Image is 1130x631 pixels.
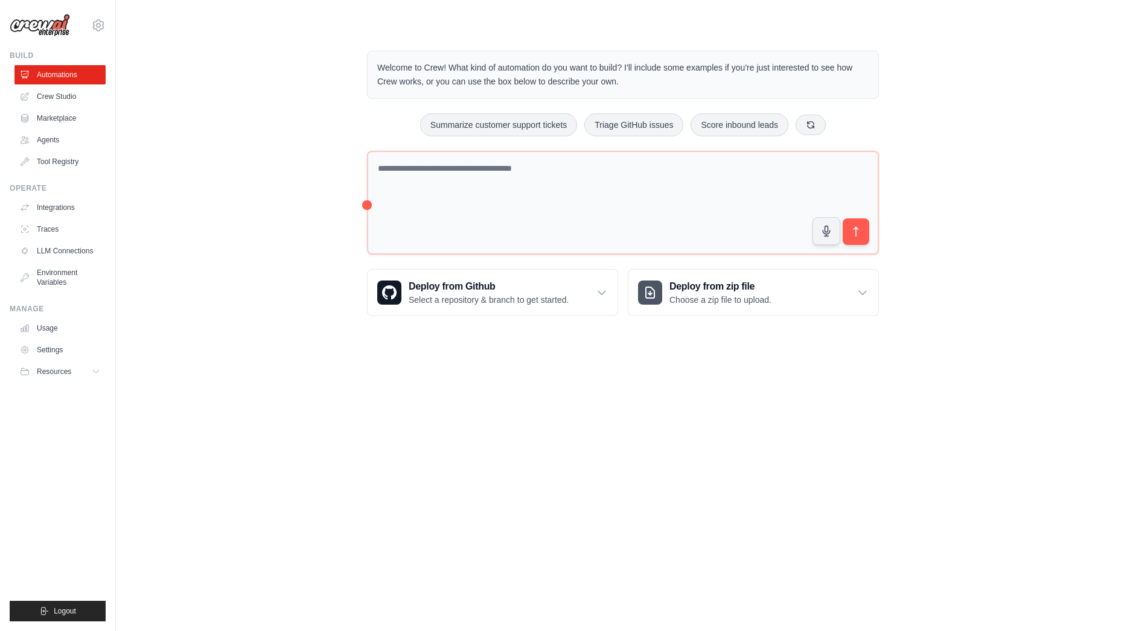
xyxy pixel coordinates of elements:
[409,279,569,294] h3: Deploy from Github
[420,113,577,136] button: Summarize customer support tickets
[14,263,106,292] a: Environment Variables
[691,113,788,136] button: Score inbound leads
[14,152,106,171] a: Tool Registry
[14,340,106,360] a: Settings
[669,279,771,294] h3: Deploy from zip file
[10,183,106,193] div: Operate
[14,65,106,84] a: Automations
[10,51,106,60] div: Build
[10,601,106,621] button: Logout
[669,294,771,306] p: Choose a zip file to upload.
[14,198,106,217] a: Integrations
[409,294,569,306] p: Select a repository & branch to get started.
[14,220,106,239] a: Traces
[14,319,106,338] a: Usage
[14,109,106,128] a: Marketplace
[377,61,869,89] p: Welcome to Crew! What kind of automation do you want to build? I'll include some examples if you'...
[10,14,70,37] img: Logo
[14,130,106,150] a: Agents
[37,367,71,376] span: Resources
[14,241,106,261] a: LLM Connections
[10,304,106,314] div: Manage
[584,113,683,136] button: Triage GitHub issues
[54,606,76,616] span: Logout
[14,87,106,106] a: Crew Studio
[14,362,106,381] button: Resources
